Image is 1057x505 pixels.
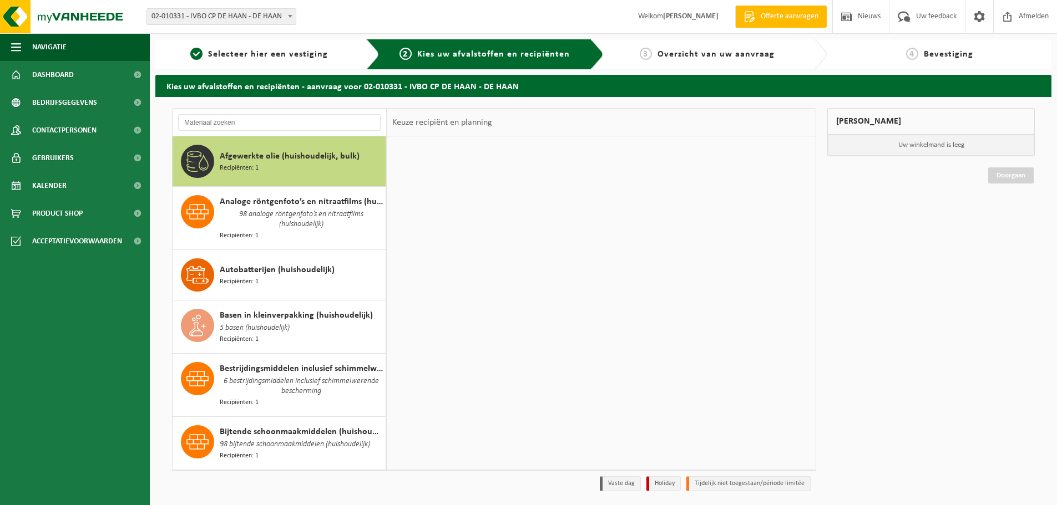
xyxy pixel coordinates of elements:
[758,11,821,22] span: Offerte aanvragen
[828,135,1034,156] p: Uw winkelmand is leeg
[417,50,570,59] span: Kies uw afvalstoffen en recipiënten
[220,263,335,277] span: Autobatterijen (huishoudelijk)
[735,6,827,28] a: Offerte aanvragen
[387,109,498,136] div: Keuze recipiënt en planning
[220,397,259,408] span: Recipiënten: 1
[161,48,357,61] a: 1Selecteer hier een vestiging
[220,195,383,208] span: Analoge röntgenfoto’s en nitraatfilms (huishoudelijk)
[220,425,383,438] span: Bijtende schoonmaakmiddelen (huishoudelijk)
[32,172,67,200] span: Kalender
[220,375,383,397] span: 6 bestrijdingsmiddelen inclusief schimmelwerende bescherming
[173,136,386,187] button: Afgewerkte olie (huishoudelijk, bulk) Recipiënten: 1
[646,476,681,491] li: Holiday
[155,75,1051,96] h2: Kies uw afvalstoffen en recipiënten - aanvraag voor 02-010331 - IVBO CP DE HAAN - DE HAAN
[190,48,203,60] span: 1
[663,12,719,21] strong: [PERSON_NAME]
[220,451,259,461] span: Recipiënten: 1
[208,50,328,59] span: Selecteer hier een vestiging
[220,362,383,375] span: Bestrijdingsmiddelen inclusief schimmelwerende beschermingsmiddelen (huishoudelijk)
[220,322,290,334] span: 5 basen (huishoudelijk)
[988,167,1034,183] a: Doorgaan
[827,108,1035,135] div: [PERSON_NAME]
[147,9,296,24] span: 02-010331 - IVBO CP DE HAAN - DE HAAN
[32,116,97,144] span: Contactpersonen
[220,438,370,451] span: 98 bijtende schoonmaakmiddelen (huishoudelijk)
[220,277,259,287] span: Recipiënten: 1
[924,50,973,59] span: Bevestiging
[178,114,381,131] input: Materiaal zoeken
[658,50,775,59] span: Overzicht van uw aanvraag
[220,163,259,174] span: Recipiënten: 1
[686,476,811,491] li: Tijdelijk niet toegestaan/période limitée
[220,150,360,163] span: Afgewerkte olie (huishoudelijk, bulk)
[146,8,296,25] span: 02-010331 - IVBO CP DE HAAN - DE HAAN
[173,354,386,417] button: Bestrijdingsmiddelen inclusief schimmelwerende beschermingsmiddelen (huishoudelijk) 6 bestrijding...
[173,250,386,300] button: Autobatterijen (huishoudelijk) Recipiënten: 1
[600,476,641,491] li: Vaste dag
[32,227,122,255] span: Acceptatievoorwaarden
[220,309,373,322] span: Basen in kleinverpakking (huishoudelijk)
[220,334,259,345] span: Recipiënten: 1
[640,48,652,60] span: 3
[220,231,259,241] span: Recipiënten: 1
[906,48,918,60] span: 4
[399,48,412,60] span: 2
[32,144,74,172] span: Gebruikers
[32,200,83,227] span: Product Shop
[32,89,97,116] span: Bedrijfsgegevens
[32,61,74,89] span: Dashboard
[220,208,383,231] span: 98 analoge röntgenfoto’s en nitraatfilms (huishoudelijk)
[173,187,386,250] button: Analoge röntgenfoto’s en nitraatfilms (huishoudelijk) 98 analoge röntgenfoto’s en nitraatfilms (h...
[173,417,386,470] button: Bijtende schoonmaakmiddelen (huishoudelijk) 98 bijtende schoonmaakmiddelen (huishoudelijk) Recipi...
[173,300,386,354] button: Basen in kleinverpakking (huishoudelijk) 5 basen (huishoudelijk) Recipiënten: 1
[32,33,67,61] span: Navigatie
